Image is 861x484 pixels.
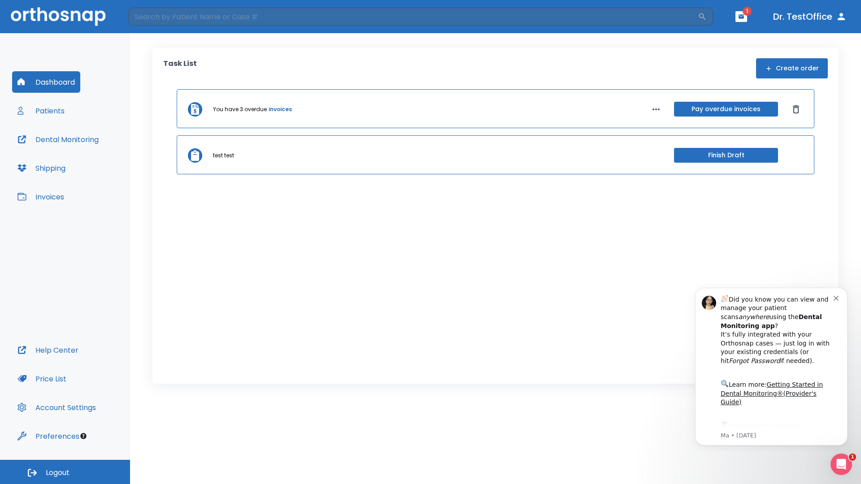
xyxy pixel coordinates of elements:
[12,157,71,179] button: Shipping
[39,141,152,186] div: Download the app: | ​ Let us know if you need help getting started!
[12,368,72,389] button: Price List
[12,339,84,361] button: Help Center
[152,14,159,21] button: Dismiss notification
[12,425,85,447] button: Preferences
[128,8,698,26] input: Search by Patient Name or Case #
[39,152,152,160] p: Message from Ma, sent 6w ago
[213,151,234,160] p: test test
[79,432,87,440] div: Tooltip anchor
[831,454,852,475] iframe: Intercom live chat
[674,148,778,163] button: Finish Draft
[11,7,106,26] img: Orthosnap
[12,186,70,207] button: Invoices
[756,58,828,78] button: Create order
[682,280,861,451] iframe: Intercom notifications message
[12,129,104,150] button: Dental Monitoring
[163,58,197,78] p: Task List
[674,102,778,117] button: Pay overdue invoices
[39,143,119,159] a: App Store
[849,454,856,461] span: 1
[12,100,70,121] button: Patients
[789,102,803,117] button: Dismiss
[46,468,70,478] span: Logout
[743,7,752,16] span: 1
[770,9,850,25] button: Dr. TestOffice
[213,105,267,113] p: You have 3 overdue
[269,105,292,113] a: invoices
[12,397,101,418] button: Account Settings
[12,71,80,93] button: Dashboard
